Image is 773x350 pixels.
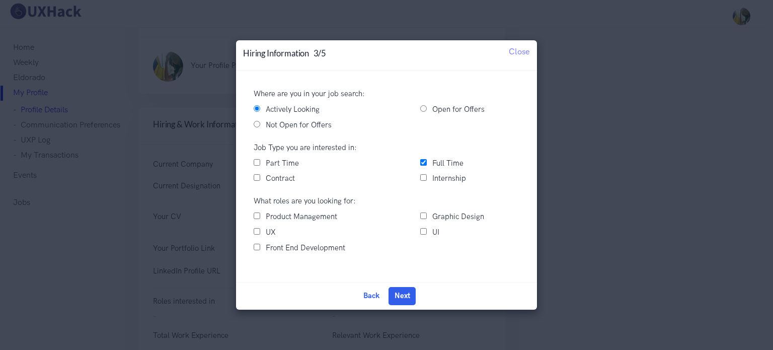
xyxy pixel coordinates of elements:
label: Graphic Design [432,211,484,223]
label: Internship [432,173,466,185]
label: Contract [266,173,295,185]
label: UI [432,227,439,239]
label: Open for Offers [432,104,485,116]
label: Job Type you are interested in: [254,142,357,154]
label: Part Time [266,158,299,170]
label: Where are you in your job search: [254,88,365,100]
label: Not Open for Offers [266,119,332,131]
label: What roles are you looking for: [254,195,356,207]
button: Close [502,40,537,63]
h4: Hiring Information 3/5 [243,47,326,59]
button: Next [389,287,416,305]
label: Front End Development [266,242,345,254]
button: Back [357,287,385,305]
span: Close [509,46,530,56]
label: Full Time [432,158,463,170]
label: Product Management [266,211,337,223]
label: Actively Looking [266,104,320,116]
label: UX [266,227,276,239]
